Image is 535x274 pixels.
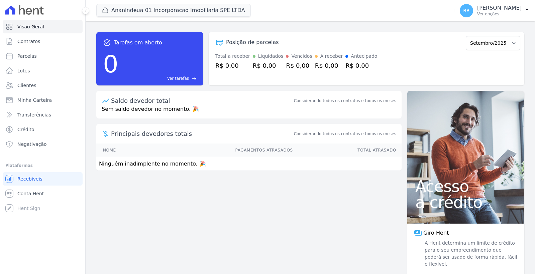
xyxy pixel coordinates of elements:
span: Crédito [17,126,34,133]
span: Ver tarefas [167,75,189,81]
div: 0 [103,47,118,81]
div: Plataformas [5,162,80,170]
p: Ver opções [477,11,522,17]
p: Sem saldo devedor no momento. 🎉 [96,105,402,118]
a: Negativação [3,138,83,151]
span: Tarefas em aberto [114,39,162,47]
a: Recebíveis [3,172,83,186]
a: Crédito [3,123,83,136]
div: R$ 0,00 [345,61,377,70]
span: RR [463,8,469,13]
div: Total a receber [215,53,250,60]
span: Considerando todos os contratos e todos os meses [294,131,396,137]
th: Total Atrasado [293,144,402,157]
span: Parcelas [17,53,37,59]
a: Parcelas [3,49,83,63]
span: Principais devedores totais [111,129,293,138]
td: Ninguém inadimplente no momento. 🎉 [96,157,402,171]
a: Contratos [3,35,83,48]
span: Visão Geral [17,23,44,30]
a: Conta Hent [3,187,83,200]
th: Nome [96,144,151,157]
div: Posição de parcelas [226,38,279,46]
th: Pagamentos Atrasados [151,144,293,157]
div: A receber [320,53,343,60]
span: Lotes [17,67,30,74]
span: Transferências [17,111,51,118]
a: Clientes [3,79,83,92]
div: Liquidados [258,53,284,60]
a: Lotes [3,64,83,77]
a: Transferências [3,108,83,121]
div: R$ 0,00 [215,61,250,70]
span: Conta Hent [17,190,44,197]
div: R$ 0,00 [315,61,343,70]
div: Vencidos [291,53,312,60]
span: Clientes [17,82,36,89]
span: Recebíveis [17,176,42,182]
button: RR [PERSON_NAME] Ver opções [454,1,535,20]
div: Considerando todos os contratos e todos os meses [294,98,396,104]
div: R$ 0,00 [286,61,312,70]
a: Visão Geral [3,20,83,33]
span: A Hent determina um limite de crédito para o seu empreendimento que poderá ser usado de forma ráp... [423,240,518,268]
button: Ananindeua 01 Incorporacao Imobiliaria SPE LTDA [96,4,251,17]
span: east [192,76,197,81]
span: Negativação [17,141,47,148]
a: Ver tarefas east [121,75,197,81]
span: Giro Hent [423,229,449,237]
div: R$ 0,00 [253,61,284,70]
div: Saldo devedor total [111,96,293,105]
p: [PERSON_NAME] [477,5,522,11]
div: Antecipado [351,53,377,60]
span: a crédito [415,194,516,210]
span: task_alt [103,39,111,47]
span: Acesso [415,178,516,194]
a: Minha Carteira [3,93,83,107]
span: Contratos [17,38,40,45]
span: Minha Carteira [17,97,52,103]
